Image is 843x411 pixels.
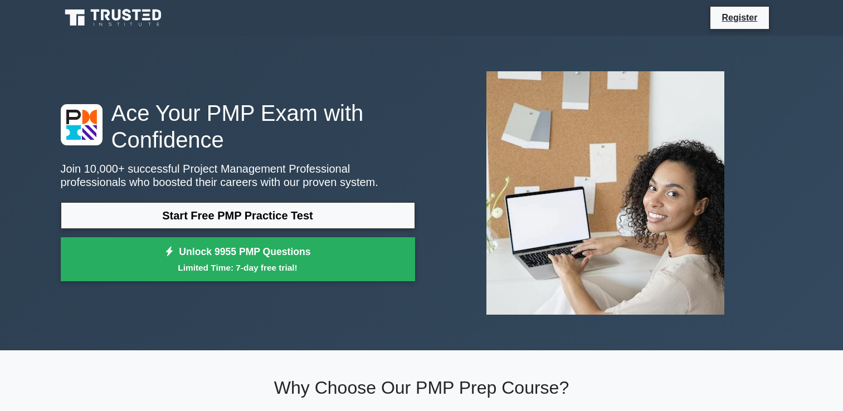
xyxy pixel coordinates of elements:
[61,377,783,398] h2: Why Choose Our PMP Prep Course?
[61,237,415,282] a: Unlock 9955 PMP QuestionsLimited Time: 7-day free trial!
[61,100,415,153] h1: Ace Your PMP Exam with Confidence
[715,11,764,25] a: Register
[61,162,415,189] p: Join 10,000+ successful Project Management Professional professionals who boosted their careers w...
[75,261,401,274] small: Limited Time: 7-day free trial!
[61,202,415,229] a: Start Free PMP Practice Test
